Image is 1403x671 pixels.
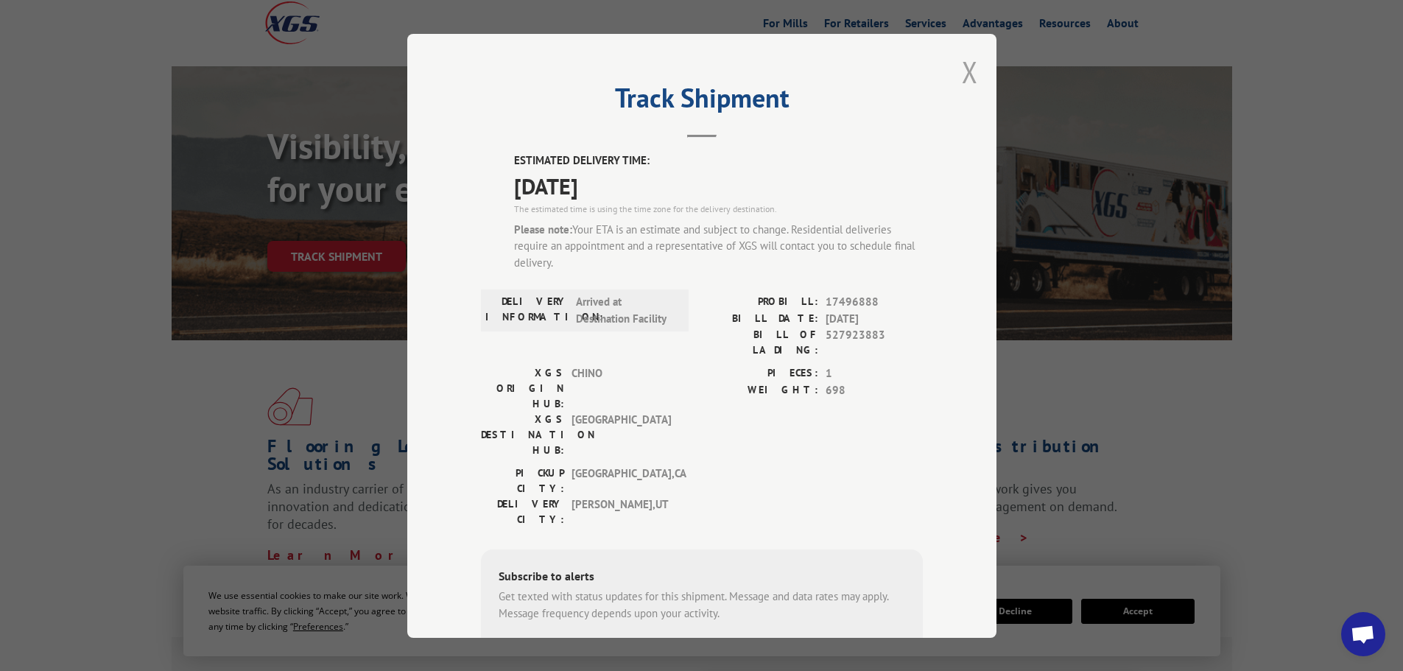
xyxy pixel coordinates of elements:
label: XGS DESTINATION HUB: [481,412,564,458]
div: Open chat [1341,612,1385,656]
div: Subscribe to alerts [499,567,905,589]
label: WEIGHT: [702,382,818,398]
span: [GEOGRAPHIC_DATA] , CA [572,466,671,496]
label: DELIVERY INFORMATION: [485,294,569,327]
label: PROBILL: [702,294,818,311]
label: DELIVERY CITY: [481,496,564,527]
div: The estimated time is using the time zone for the delivery destination. [514,202,923,215]
label: PIECES: [702,365,818,382]
span: 1 [826,365,923,382]
button: Close modal [962,52,978,91]
span: [GEOGRAPHIC_DATA] [572,412,671,458]
label: PICKUP CITY: [481,466,564,496]
div: Your ETA is an estimate and subject to change. Residential deliveries require an appointment and ... [514,221,923,271]
span: [DATE] [826,310,923,327]
span: Arrived at Destination Facility [576,294,675,327]
label: ESTIMATED DELIVERY TIME: [514,152,923,169]
span: CHINO [572,365,671,412]
span: [DATE] [514,169,923,202]
label: XGS ORIGIN HUB: [481,365,564,412]
div: Get texted with status updates for this shipment. Message and data rates may apply. Message frequ... [499,589,905,622]
h2: Track Shipment [481,88,923,116]
span: 17496888 [826,294,923,311]
span: 698 [826,382,923,398]
span: [PERSON_NAME] , UT [572,496,671,527]
strong: Please note: [514,222,572,236]
label: BILL OF LADING: [702,327,818,358]
span: 527923883 [826,327,923,358]
label: BILL DATE: [702,310,818,327]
